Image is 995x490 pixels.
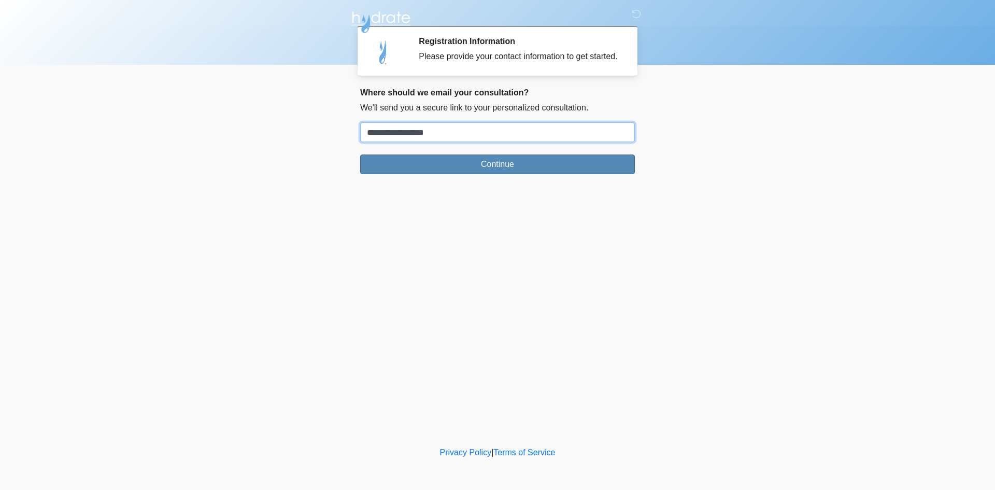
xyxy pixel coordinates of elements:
[493,448,555,457] a: Terms of Service
[440,448,492,457] a: Privacy Policy
[491,448,493,457] a: |
[368,36,399,67] img: Agent Avatar
[350,8,412,34] img: Hydrate IV Bar - Scottsdale Logo
[360,102,635,114] p: We'll send you a secure link to your personalized consultation.
[360,88,635,97] h2: Where should we email your consultation?
[419,50,619,63] div: Please provide your contact information to get started.
[360,155,635,174] button: Continue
